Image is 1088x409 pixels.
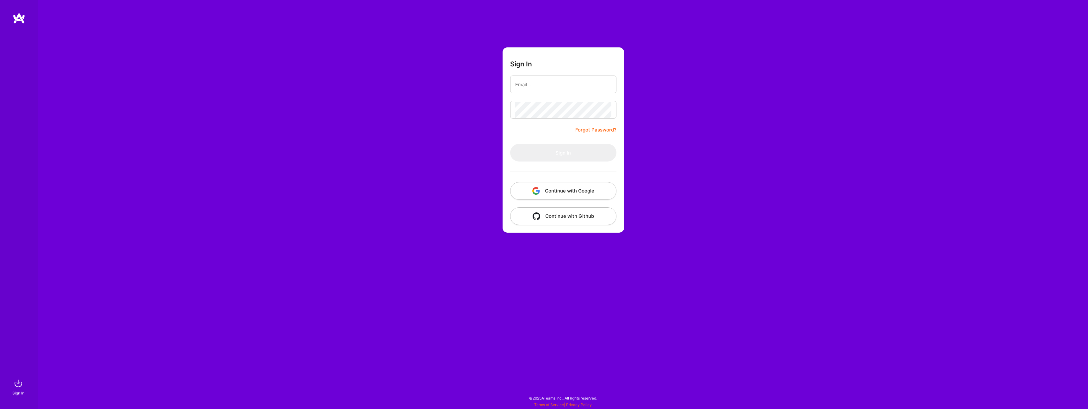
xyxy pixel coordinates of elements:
[534,402,564,407] a: Terms of Service
[515,76,611,93] input: Email...
[13,13,25,24] img: logo
[532,187,540,195] img: icon
[575,126,616,134] a: Forgot Password?
[510,60,532,68] h3: Sign In
[566,402,592,407] a: Privacy Policy
[12,390,24,396] div: Sign In
[38,390,1088,406] div: © 2025 ATeams Inc., All rights reserved.
[534,402,592,407] span: |
[510,144,616,162] button: Sign In
[13,377,25,396] a: sign inSign In
[510,182,616,200] button: Continue with Google
[533,212,540,220] img: icon
[510,207,616,225] button: Continue with Github
[12,377,25,390] img: sign in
